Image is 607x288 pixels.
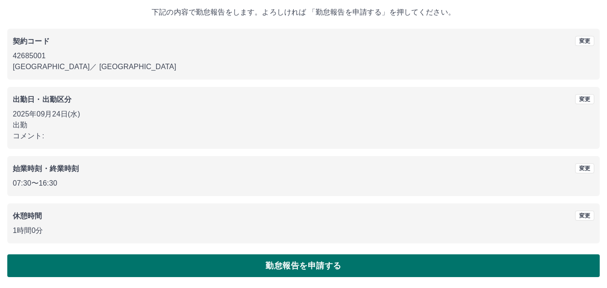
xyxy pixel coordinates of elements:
b: 始業時刻・終業時刻 [13,165,79,172]
p: 2025年09月24日(水) [13,109,594,120]
b: 契約コード [13,37,50,45]
button: 変更 [575,211,594,221]
b: 出勤日・出勤区分 [13,96,71,103]
p: [GEOGRAPHIC_DATA] ／ [GEOGRAPHIC_DATA] [13,61,594,72]
p: コメント: [13,131,594,141]
p: 1時間0分 [13,225,594,236]
button: 変更 [575,163,594,173]
b: 休憩時間 [13,212,42,220]
p: 下記の内容で勤怠報告をします。よろしければ 「勤怠報告を申請する」を押してください。 [7,7,600,18]
p: 07:30 〜 16:30 [13,178,594,189]
p: 42685001 [13,51,594,61]
button: 変更 [575,36,594,46]
button: 変更 [575,94,594,104]
button: 勤怠報告を申請する [7,254,600,277]
p: 出勤 [13,120,594,131]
